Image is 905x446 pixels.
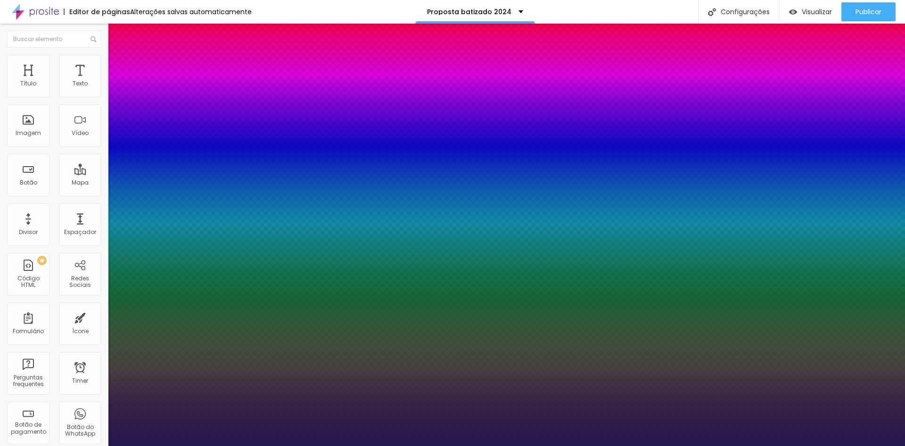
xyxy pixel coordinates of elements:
[72,328,89,335] div: Ícone
[61,275,99,289] div: Redes Sociais
[130,8,252,15] div: Alterações salvas automaticamente
[841,2,896,21] button: Publicar
[16,130,41,136] div: Imagem
[72,378,88,384] div: Timer
[802,8,832,16] span: Visualizar
[9,421,47,435] div: Botão de pagamento
[856,8,881,16] span: Publicar
[73,80,88,87] div: Texto
[9,275,47,289] div: Código HTML
[7,31,101,48] input: Buscar elemento
[708,8,716,16] img: Icone
[9,374,47,388] div: Perguntas frequentes
[72,130,89,136] div: Vídeo
[20,80,36,87] div: Título
[61,424,99,438] div: Botão do WhatsApp
[780,2,841,21] button: Visualizar
[19,229,38,236] div: Divisor
[789,8,797,16] img: view-1.svg
[427,8,511,15] p: Proposta batizado 2024
[20,179,37,186] div: Botão
[90,36,96,42] img: Icone
[13,328,44,335] div: Formulário
[64,8,130,15] div: Editor de páginas
[64,229,96,236] div: Espaçador
[72,179,89,186] div: Mapa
